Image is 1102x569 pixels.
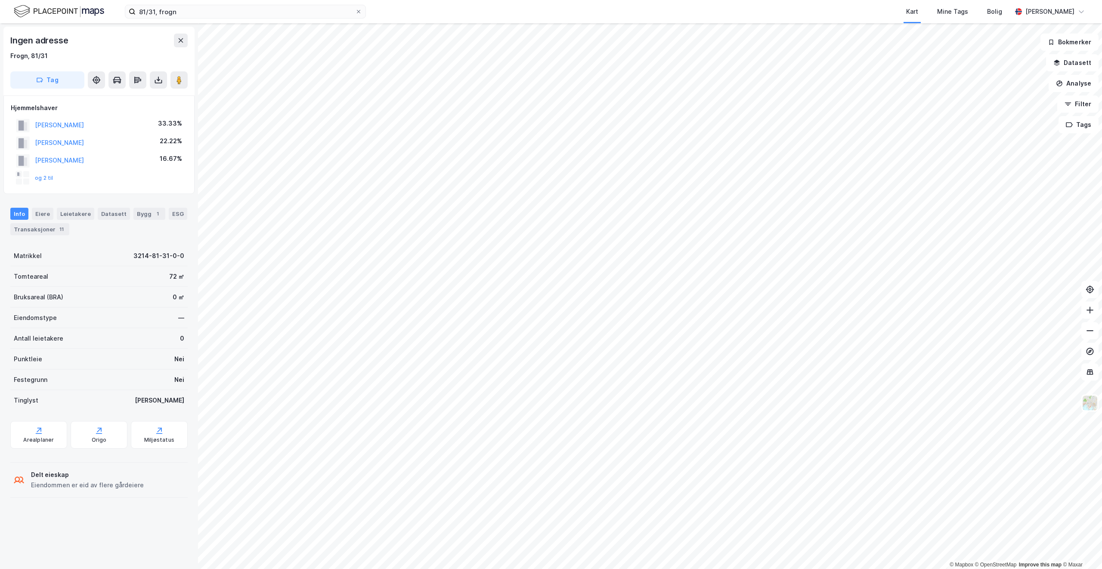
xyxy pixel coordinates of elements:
div: 72 ㎡ [169,271,184,282]
div: 22.22% [160,136,182,146]
div: Origo [92,437,107,443]
div: Arealplaner [23,437,54,443]
button: Tags [1059,116,1099,133]
div: Leietakere [57,208,94,220]
div: Tinglyst [14,395,38,406]
div: Nei [174,375,184,385]
div: 0 [180,333,184,344]
div: Nei [174,354,184,364]
div: 33.33% [158,118,182,129]
div: 1 [153,209,162,218]
div: Datasett [98,208,130,220]
div: Eiendommen er eid av flere gårdeiere [31,480,144,490]
img: logo.f888ab2527a4732fd821a326f86c7f29.svg [14,4,104,19]
div: Bygg [133,208,165,220]
a: Mapbox [950,562,973,568]
div: Antall leietakere [14,333,63,344]
button: Tag [10,71,84,89]
div: Mine Tags [937,6,968,17]
div: Miljøstatus [144,437,174,443]
div: Delt eieskap [31,470,144,480]
div: Transaksjoner [10,223,69,235]
div: 16.67% [160,154,182,164]
button: Analyse [1049,75,1099,92]
button: Filter [1057,95,1099,113]
div: Hjemmelshaver [11,103,187,113]
div: — [178,313,184,323]
div: [PERSON_NAME] [1025,6,1074,17]
div: Ingen adresse [10,34,70,47]
div: ESG [169,208,187,220]
div: Eiere [32,208,53,220]
iframe: Chat Widget [1059,528,1102,569]
div: Frogn, 81/31 [10,51,48,61]
div: [PERSON_NAME] [135,395,184,406]
div: Kart [906,6,918,17]
div: 3214-81-31-0-0 [133,251,184,261]
input: Søk på adresse, matrikkel, gårdeiere, leietakere eller personer [136,5,355,18]
div: Bruksareal (BRA) [14,292,63,302]
div: Tomteareal [14,271,48,282]
img: Z [1082,395,1098,411]
div: Bolig [987,6,1002,17]
div: Kontrollprogram for chat [1059,528,1102,569]
a: Improve this map [1019,562,1062,568]
div: Matrikkel [14,251,42,261]
div: Eiendomstype [14,313,57,323]
div: Festegrunn [14,375,47,385]
div: Info [10,208,28,220]
button: Datasett [1046,54,1099,71]
button: Bokmerker [1040,34,1099,51]
div: 11 [57,225,66,234]
div: 0 ㎡ [173,292,184,302]
div: Punktleie [14,354,42,364]
a: OpenStreetMap [975,562,1017,568]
